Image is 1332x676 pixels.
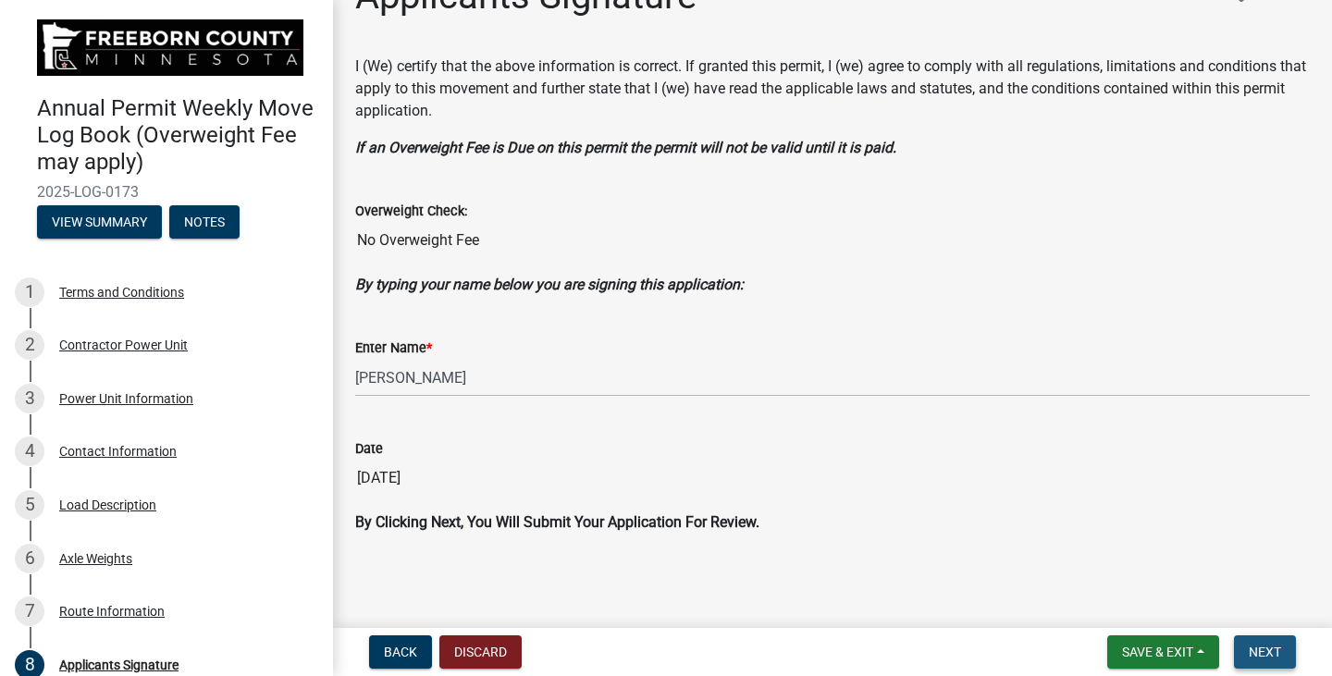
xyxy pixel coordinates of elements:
div: 1 [15,277,44,307]
div: 2 [15,330,44,360]
div: Contact Information [59,445,177,458]
h4: Annual Permit Weekly Move Log Book (Overweight Fee may apply) [37,95,318,175]
div: 5 [15,490,44,520]
button: Discard [439,635,522,669]
span: Back [384,645,417,659]
button: Save & Exit [1107,635,1219,669]
div: Power Unit Information [59,392,193,405]
span: Save & Exit [1122,645,1193,659]
button: Back [369,635,432,669]
div: 6 [15,544,44,573]
label: Enter Name [355,342,432,355]
div: 3 [15,384,44,413]
div: Contractor Power Unit [59,338,188,351]
span: 2025-LOG-0173 [37,183,296,201]
strong: By typing your name below you are signing this application: [355,276,744,293]
p: I (We) certify that the above information is correct. If granted this permit, I (we) agree to com... [355,55,1310,122]
strong: If an Overweight Fee is Due on this permit the permit will not be valid until it is paid. [355,139,896,156]
div: Applicants Signature [59,658,179,671]
div: 7 [15,596,44,626]
button: View Summary [37,205,162,239]
wm-modal-confirm: Summary [37,215,162,230]
img: Freeborn County, Minnesota [37,19,303,76]
button: Next [1234,635,1296,669]
div: Axle Weights [59,552,132,565]
div: 4 [15,436,44,466]
strong: By Clicking Next, You Will Submit Your Application For Review. [355,513,759,531]
label: Date [355,443,383,456]
span: Next [1249,645,1281,659]
div: Terms and Conditions [59,286,184,299]
div: Route Information [59,605,165,618]
button: Notes [169,205,240,239]
label: Overweight Check: [355,205,467,218]
div: Load Description [59,498,156,511]
wm-modal-confirm: Notes [169,215,240,230]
